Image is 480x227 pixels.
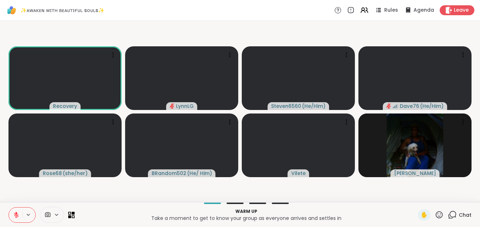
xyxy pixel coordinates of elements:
span: ( she/her ) [63,170,88,177]
span: Agenda [414,7,434,14]
span: Recovery [53,103,77,110]
p: Take a moment to get to know your group as everyone arrives and settles in [79,215,414,222]
span: Rose68 [43,170,62,177]
span: ✋ [421,211,428,219]
span: BRandom502 [152,170,186,177]
span: Chat [459,211,472,219]
span: Rules [384,7,398,14]
span: audio-muted [386,104,391,109]
span: Leave [454,7,469,14]
span: Dave76 [400,103,419,110]
p: Warm up [79,208,414,215]
span: LynnLG [176,103,194,110]
span: ( He/Him ) [302,103,326,110]
img: ShareWell Logomark [6,4,18,16]
span: [PERSON_NAME] [394,170,436,177]
img: Sandra_D [387,113,443,177]
span: audio-muted [170,104,175,109]
span: ( He/ Him ) [187,170,212,177]
span: Steven6560 [271,103,301,110]
span: Vilete [291,170,306,177]
span: ✨ᴀᴡᴀᴋᴇɴ ᴡɪᴛʜ ʙᴇᴀᴜᴛɪғᴜʟ sᴏᴜʟs✨ [21,7,104,14]
span: ( He/Him ) [420,103,444,110]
